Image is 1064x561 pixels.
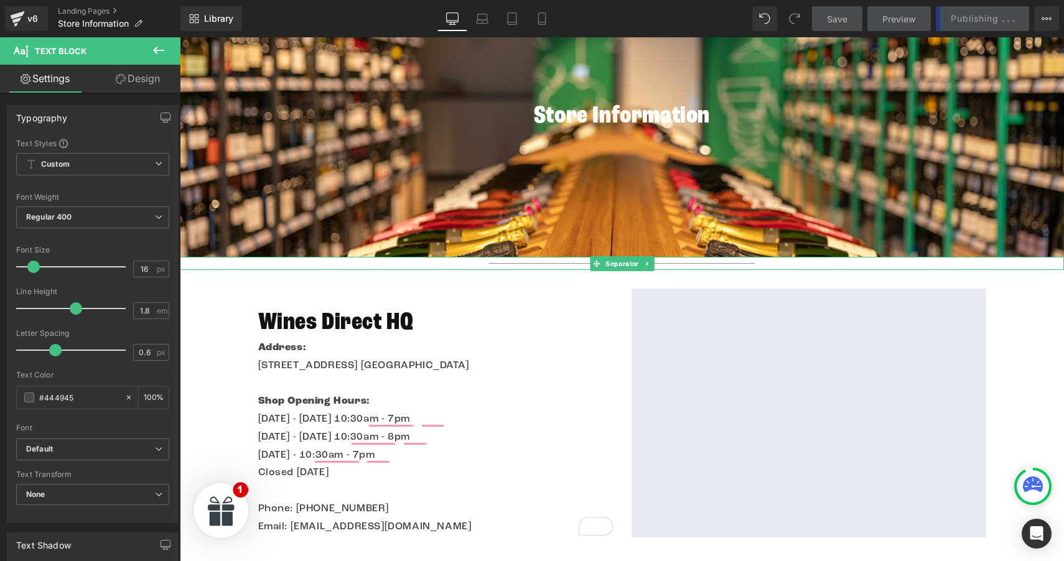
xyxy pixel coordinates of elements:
a: New Library [180,6,242,31]
b: None [26,489,45,499]
span: Preview [882,12,916,25]
a: Preview [867,6,931,31]
iframe: To enrich screen reader interactions, please activate Accessibility in Grammarly extension settings [180,37,1064,561]
p: [DATE] - [DATE] 10:30am - 8pm [78,391,433,409]
div: Typography [16,106,67,123]
span: Separator [423,219,461,234]
div: Text Transform [16,470,169,479]
div: v6 [25,11,40,27]
p: Email: [EMAIL_ADDRESS][DOMAIN_NAME] [78,481,433,499]
div: Font [16,424,169,432]
a: Landing Pages [58,6,180,16]
b: Regular 400 [26,212,72,221]
p: [DATE] - [DATE] 10:30am - 7pm [78,373,433,391]
span: Save [827,12,847,25]
p: Closed [DATE] [78,427,433,445]
i: Default [26,444,53,455]
span: Library [204,13,233,24]
button: Redo [782,6,807,31]
span: Text Block [35,46,86,56]
button: Undo [752,6,777,31]
div: Line Height [16,287,169,296]
div: Font Size [16,246,169,254]
a: Expand / Collapse [461,219,474,234]
p: [DATE] - 10:30am - 7pm [78,409,433,427]
a: Tablet [497,6,527,31]
a: Design [93,65,183,93]
div: Text Color [16,371,169,379]
a: Laptop [467,6,497,31]
div: To enrich screen reader interactions, please activate Accessibility in Grammarly extension settings [78,302,433,499]
div: Open Intercom Messenger [1022,519,1052,549]
p: Phone: [PHONE_NUMBER] [78,463,433,481]
b: Custom [41,159,70,170]
strong: Shop Opening Hours: [78,359,190,369]
a: v6 [5,6,48,31]
div: Letter Spacing [16,329,169,338]
a: Mobile [527,6,557,31]
span: em [157,307,167,315]
span: px [157,265,167,273]
div: % [139,387,169,409]
h1: Wines Direct HQ [78,269,433,302]
div: Text Shadow [16,533,71,550]
span: px [157,348,167,356]
input: Color [39,391,119,404]
a: Desktop [437,6,467,31]
span: Store Information [58,19,129,29]
div: Text Styles [16,138,169,148]
button: More [1034,6,1059,31]
p: [STREET_ADDRESS] [GEOGRAPHIC_DATA] [78,320,433,338]
div: Font Weight [16,193,169,202]
strong: Address: [78,305,126,315]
